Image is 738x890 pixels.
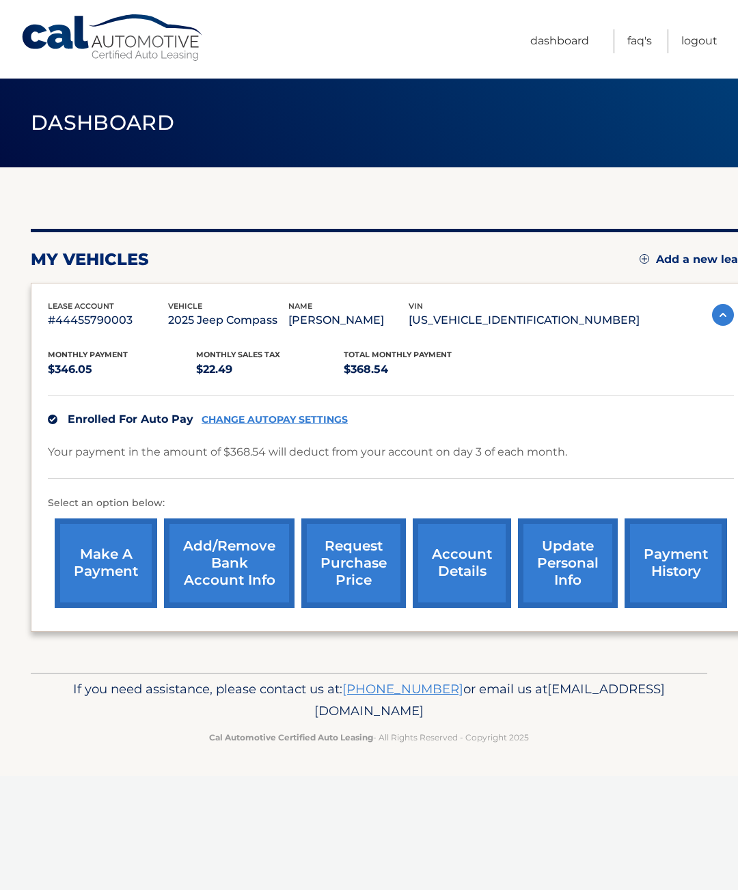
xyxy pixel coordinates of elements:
[164,518,295,608] a: Add/Remove bank account info
[640,254,649,264] img: add.svg
[51,730,687,745] p: - All Rights Reserved - Copyright 2025
[681,29,717,53] a: Logout
[288,311,409,330] p: [PERSON_NAME]
[409,311,640,330] p: [US_VEHICLE_IDENTIFICATION_NUMBER]
[625,518,727,608] a: payment history
[202,414,348,426] a: CHANGE AUTOPAY SETTINGS
[48,495,734,512] p: Select an option below:
[31,110,174,135] span: Dashboard
[530,29,589,53] a: Dashboard
[288,301,312,311] span: name
[627,29,652,53] a: FAQ's
[518,518,618,608] a: update personal info
[168,301,202,311] span: vehicle
[31,249,149,270] h2: my vehicles
[48,360,196,379] p: $346.05
[344,360,492,379] p: $368.54
[196,360,344,379] p: $22.49
[55,518,157,608] a: make a payment
[342,681,463,697] a: [PHONE_NUMBER]
[48,415,57,424] img: check.svg
[413,518,511,608] a: account details
[209,732,373,742] strong: Cal Automotive Certified Auto Leasing
[301,518,406,608] a: request purchase price
[409,301,423,311] span: vin
[48,301,114,311] span: lease account
[51,678,687,722] p: If you need assistance, please contact us at: or email us at
[48,350,128,359] span: Monthly Payment
[68,413,193,426] span: Enrolled For Auto Pay
[168,311,288,330] p: 2025 Jeep Compass
[48,311,168,330] p: #44455790003
[48,443,567,462] p: Your payment in the amount of $368.54 will deduct from your account on day 3 of each month.
[712,304,734,326] img: accordion-active.svg
[196,350,280,359] span: Monthly sales Tax
[20,14,205,62] a: Cal Automotive
[344,350,452,359] span: Total Monthly Payment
